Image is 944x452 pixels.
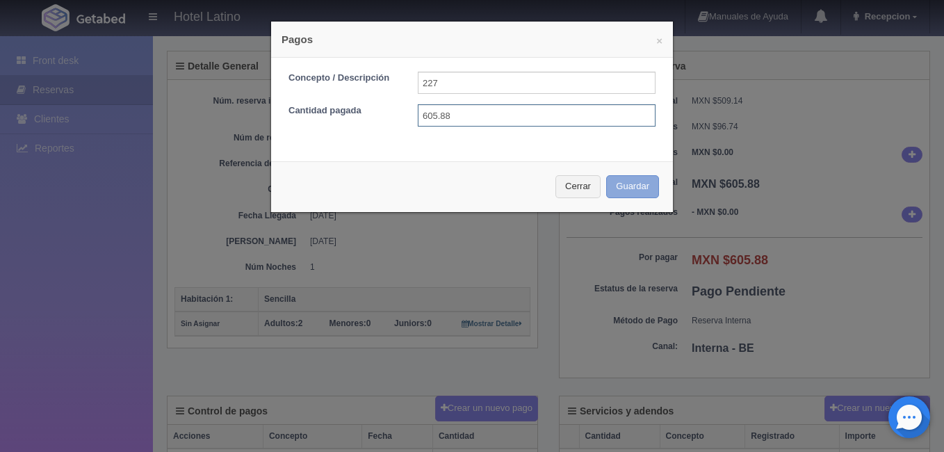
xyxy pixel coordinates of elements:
[555,175,601,198] button: Cerrar
[282,32,662,47] h4: Pagos
[278,72,407,85] label: Concepto / Descripción
[606,175,659,198] button: Guardar
[278,104,407,118] label: Cantidad pagada
[656,35,662,46] button: ×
